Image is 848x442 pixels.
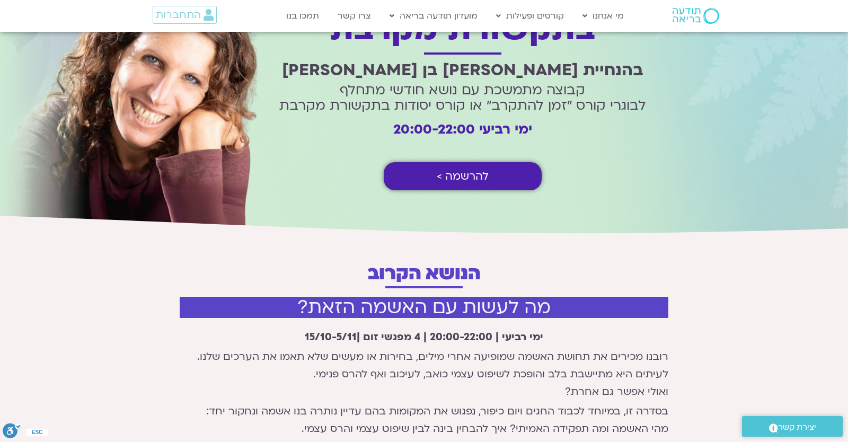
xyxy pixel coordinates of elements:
[332,6,376,26] a: צרו קשר
[778,420,816,435] span: יצירת קשר
[384,6,483,26] a: מועדון תודעה בריאה
[180,348,668,401] p: רובנו מכירים את תחושת האשמה שמופיעה אחרי מילים, בחירות או מעשים שלא תאמו את הערכים שלנו. לעיתים ה...
[305,330,357,344] span: 15/10-5/11
[281,6,324,26] a: תמכו בנו
[491,6,569,26] a: קורסים ופעילות
[180,297,668,318] h2: מה לעשות עם האשמה הזאת?
[275,61,651,79] h2: בהנחיית [PERSON_NAME] בן [PERSON_NAME]
[437,170,489,182] span: להרשמה >
[384,162,542,190] a: להרשמה >
[156,9,201,21] span: התחברות
[577,6,629,26] a: מי אנחנו
[153,6,217,24] a: התחברות
[305,330,543,344] strong: ימי רביעי | 20:00-22:00 | 4 מפגשי זום |
[148,264,700,283] h2: הנושא הקרוב
[275,83,651,113] h2: קבוצה מתמשכת עם נושא חודשי מתחלף לבוגרי קורס ״זמן להתקרב״ או קורס יסודות בתקשורת מקרבת
[742,416,843,437] a: יצירת קשר
[673,8,719,24] img: תודעה בריאה
[393,120,532,138] strong: ימי רביעי 20:00-22:00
